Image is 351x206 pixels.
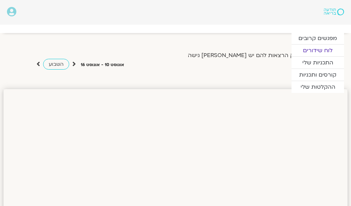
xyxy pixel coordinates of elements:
a: מפגשים קרובים [292,32,344,44]
span: השבוע [49,61,64,68]
a: השבוע [43,59,69,70]
label: הצג רק הרצאות להם יש [PERSON_NAME] גישה [188,52,309,58]
a: לוח שידורים [292,45,344,56]
a: קורסים ותכניות [292,69,344,81]
a: ההקלטות שלי [292,81,344,93]
a: התכניות שלי [292,57,344,69]
p: אוגוסט 10 - אוגוסט 16 [81,61,124,69]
